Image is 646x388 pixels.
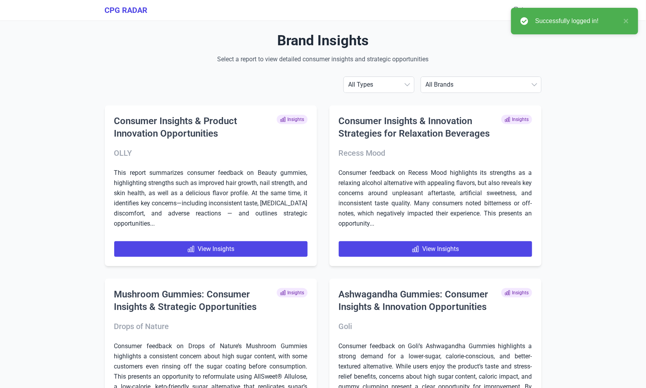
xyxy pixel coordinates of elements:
[114,288,277,313] h2: Mushroom Gummies: Consumer Insights & Strategic Opportunities
[339,148,532,158] h3: Recess Mood
[339,321,532,332] h3: Goli
[535,16,619,26] div: Successfully logged in!
[114,168,308,229] p: This report summarizes consumer feedback on Beauty gummies, highlighting strengths such as improv...
[277,288,308,297] span: Insights
[513,5,542,15] button: Logout
[105,5,148,16] a: CPG RADAR
[114,241,308,257] a: View Insights
[277,115,308,124] span: Insights
[619,16,629,26] button: close
[501,115,532,124] span: Insights
[114,321,308,332] h3: Drops of Nature
[339,241,532,257] a: View Insights
[192,55,454,64] p: Select a report to view detailed consumer insights and strategic opportunities
[339,288,501,313] h2: Ashwagandha Gummies: Consumer Insights & Innovation Opportunities
[114,148,308,158] h3: OLLY
[339,115,501,140] h2: Consumer Insights & Innovation Strategies for Relaxation Beverages
[339,168,532,229] p: Consumer feedback on Recess Mood highlights its strengths as a relaxing alcohol alternative with ...
[114,115,277,140] h2: Consumer Insights & Product Innovation Opportunities
[105,33,542,48] h1: Brand Insights
[501,288,532,297] span: Insights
